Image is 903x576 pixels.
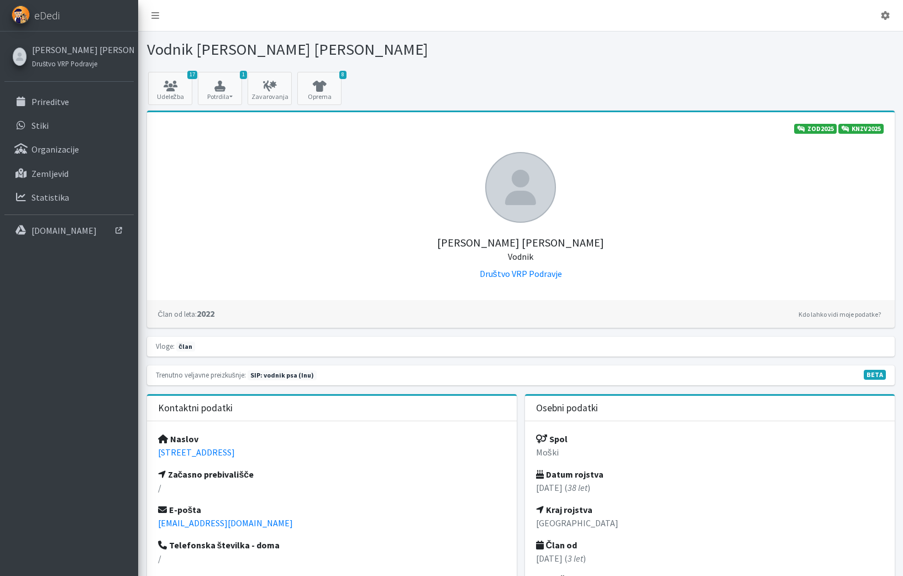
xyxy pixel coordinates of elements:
a: Kdo lahko vidi moje podatke? [796,308,884,321]
strong: Spol [536,433,568,444]
a: [DOMAIN_NAME] [4,219,134,242]
small: Vodnik [508,251,533,262]
a: Društvo VRP Podravje [480,268,562,279]
a: 8 Oprema [297,72,342,105]
h1: Vodnik [PERSON_NAME] [PERSON_NAME] [147,40,517,59]
strong: Datum rojstva [536,469,603,480]
strong: Začasno prebivališče [158,469,254,480]
span: 17 [187,71,197,79]
a: KNZV2025 [838,124,884,134]
p: / [158,481,506,494]
strong: Naslov [158,433,198,444]
strong: Član od [536,540,577,551]
p: [GEOGRAPHIC_DATA] [536,516,884,530]
img: eDedi [12,6,30,24]
a: Društvo VRP Podravje [32,56,131,70]
p: Prireditve [32,96,69,107]
a: Prireditve [4,91,134,113]
a: ZOD2025 [794,124,837,134]
p: / [158,552,506,565]
strong: Kraj rojstva [536,504,592,515]
span: Naslednja preizkušnja: pomlad 2026 [248,370,317,380]
a: [STREET_ADDRESS] [158,447,235,458]
strong: E-pošta [158,504,202,515]
p: Zemljevid [32,168,69,179]
p: [DATE] ( ) [536,481,884,494]
a: Statistika [4,186,134,208]
h5: [PERSON_NAME] [PERSON_NAME] [158,223,884,263]
p: [DOMAIN_NAME] [32,225,97,236]
a: Zemljevid [4,163,134,185]
a: Organizacije [4,138,134,160]
p: Organizacije [32,144,79,155]
p: Stiki [32,120,49,131]
p: [DATE] ( ) [536,552,884,565]
span: eDedi [34,7,60,24]
em: 38 let [568,482,587,493]
a: Zavarovanja [248,72,292,105]
span: član [176,342,195,352]
strong: Telefonska številka - doma [158,540,280,551]
a: 17 Udeležba [148,72,192,105]
a: [EMAIL_ADDRESS][DOMAIN_NAME] [158,517,293,528]
small: Trenutno veljavne preizkušnje: [156,370,246,379]
span: 8 [339,71,347,79]
small: Član od leta: [158,310,197,318]
p: Statistika [32,192,69,203]
a: [PERSON_NAME] [PERSON_NAME] [32,43,131,56]
a: Stiki [4,114,134,137]
small: Društvo VRP Podravje [32,59,97,68]
button: 1 Potrdila [198,72,242,105]
strong: 2022 [158,308,214,319]
small: Vloge: [156,342,175,350]
h3: Kontaktni podatki [158,402,233,414]
span: 1 [240,71,247,79]
em: 3 let [568,553,583,564]
h3: Osebni podatki [536,402,598,414]
span: V fazi razvoja [864,370,886,380]
p: Moški [536,446,884,459]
